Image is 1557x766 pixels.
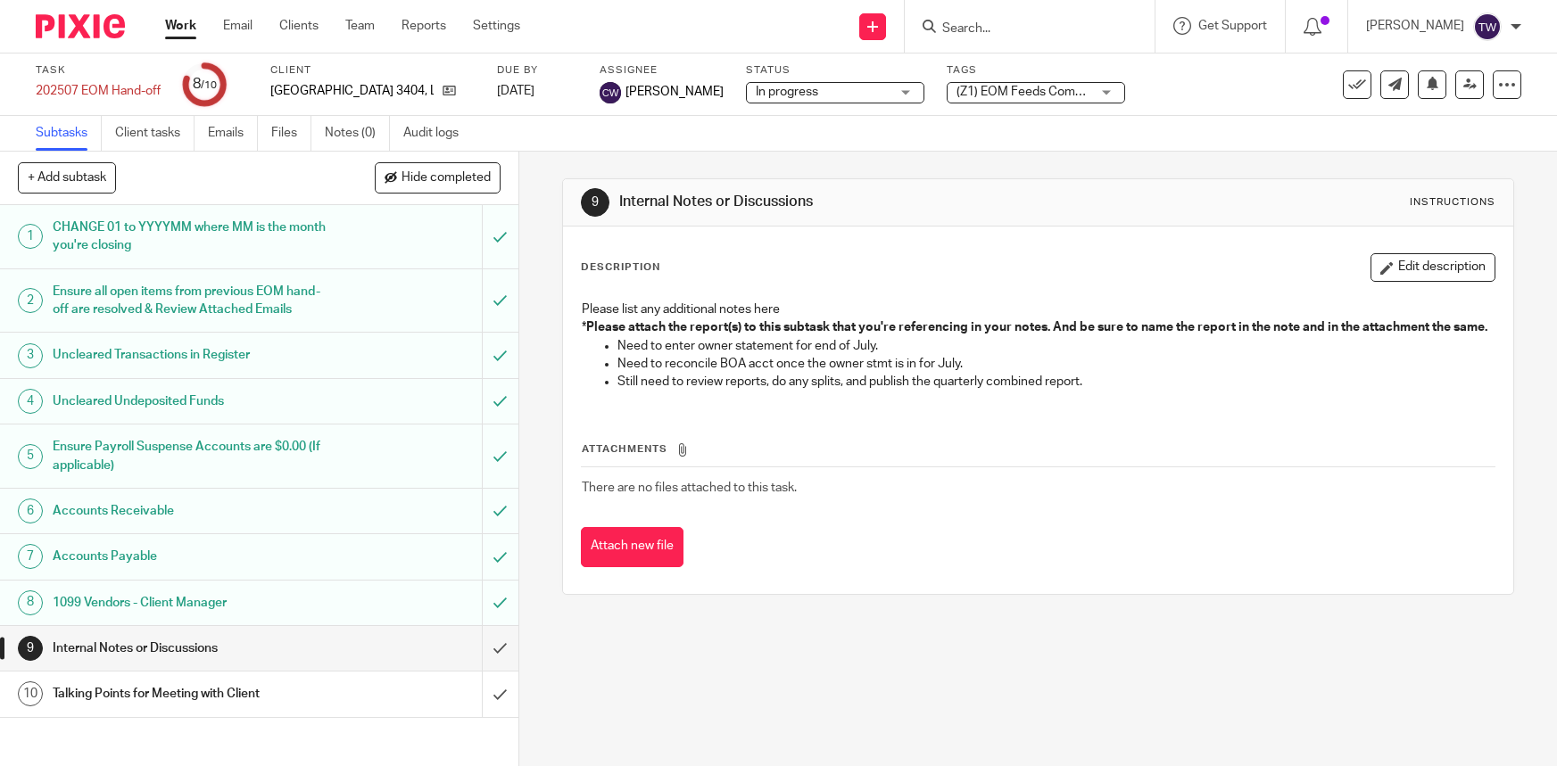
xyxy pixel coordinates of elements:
[18,590,43,615] div: 8
[53,498,327,524] h1: Accounts Receivable
[53,543,327,570] h1: Accounts Payable
[53,433,327,479] h1: Ensure Payroll Suspense Accounts are $0.00 (If applicable)
[1410,195,1495,210] div: Instructions
[497,85,534,97] span: [DATE]
[625,83,724,101] span: [PERSON_NAME]
[36,82,161,100] div: 202507 EOM Hand-off
[600,63,724,78] label: Assignee
[18,162,116,193] button: + Add subtask
[18,389,43,414] div: 4
[582,444,667,454] span: Attachments
[53,680,327,707] h1: Talking Points for Meeting with Client
[223,17,253,35] a: Email
[53,214,327,259] h1: CHANGE 01 to YYYYMM where MM is the month you're closing
[617,373,1494,391] p: Still need to review reports, do any splits, and publish the quarterly combined report.
[115,116,195,151] a: Client tasks
[617,355,1494,373] p: Need to reconcile BOA acct once the owner stmt is in for July.
[18,681,43,706] div: 10
[325,116,390,151] a: Notes (0)
[18,498,43,523] div: 6
[208,116,258,151] a: Emails
[403,116,472,151] a: Audit logs
[36,14,125,38] img: Pixie
[1473,12,1502,41] img: svg%3E
[18,444,43,469] div: 5
[345,17,375,35] a: Team
[270,63,475,78] label: Client
[53,342,327,368] h1: Uncleared Transactions in Register
[53,388,327,415] h1: Uncleared Undeposited Funds
[581,188,609,217] div: 9
[1371,253,1495,282] button: Edit description
[746,63,924,78] label: Status
[279,17,319,35] a: Clients
[18,288,43,313] div: 2
[36,63,161,78] label: Task
[582,482,797,494] span: There are no files attached to this task.
[53,278,327,324] h1: Ensure all open items from previous EOM hand-off are resolved & Review Attached Emails
[581,260,660,275] p: Description
[617,337,1494,355] p: Need to enter owner statement for end of July.
[53,635,327,662] h1: Internal Notes or Discussions
[1198,20,1267,32] span: Get Support
[271,116,311,151] a: Files
[586,321,1487,334] strong: Please attach the report(s) to this subtask that you're referencing in your notes. And be sure to...
[473,17,520,35] a: Settings
[1366,17,1464,35] p: [PERSON_NAME]
[957,86,1104,98] span: (Z1) EOM Feeds Complete
[940,21,1101,37] input: Search
[375,162,501,193] button: Hide completed
[18,343,43,368] div: 3
[165,17,196,35] a: Work
[947,63,1125,78] label: Tags
[497,63,577,78] label: Due by
[18,544,43,569] div: 7
[201,80,217,90] small: /10
[756,86,818,98] span: In progress
[18,636,43,661] div: 9
[600,82,621,103] img: svg%3E
[193,74,217,95] div: 8
[53,589,327,616] h1: 1099 Vendors - Client Manager
[581,527,683,567] button: Attach new file
[619,193,1076,211] h1: Internal Notes or Discussions
[270,82,434,100] p: [GEOGRAPHIC_DATA] 3404, LLC
[402,17,446,35] a: Reports
[36,116,102,151] a: Subtasks
[402,171,491,185] span: Hide completed
[18,224,43,249] div: 1
[582,301,1494,318] p: Please list any additional notes here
